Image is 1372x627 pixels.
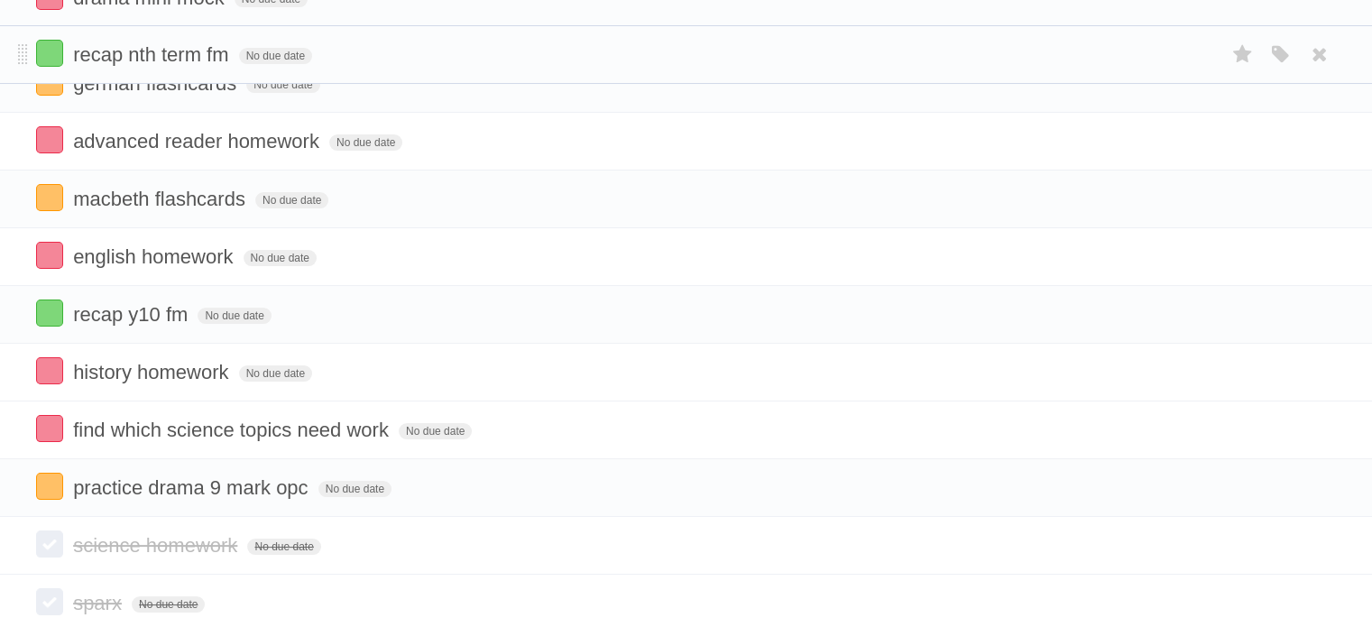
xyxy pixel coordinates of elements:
[73,43,233,66] span: recap nth term fm
[1226,40,1260,69] label: Star task
[198,308,271,324] span: No due date
[73,534,242,557] span: science homework
[36,242,63,269] label: Done
[329,134,402,151] span: No due date
[36,473,63,500] label: Done
[73,303,192,326] span: recap y10 fm
[36,40,63,67] label: Done
[73,476,312,499] span: practice drama 9 mark opc
[36,530,63,558] label: Done
[246,77,319,93] span: No due date
[36,357,63,384] label: Done
[36,588,63,615] label: Done
[318,481,391,497] span: No due date
[73,592,126,614] span: sparx
[36,184,63,211] label: Done
[132,596,205,613] span: No due date
[36,126,63,153] label: Done
[239,365,312,382] span: No due date
[399,423,472,439] span: No due date
[73,419,393,441] span: find which science topics need work
[247,539,320,555] span: No due date
[239,48,312,64] span: No due date
[244,250,317,266] span: No due date
[36,415,63,442] label: Done
[73,245,237,268] span: english homework
[255,192,328,208] span: No due date
[73,361,233,383] span: history homework
[36,300,63,327] label: Done
[73,188,250,210] span: macbeth flashcards
[73,130,324,152] span: advanced reader homework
